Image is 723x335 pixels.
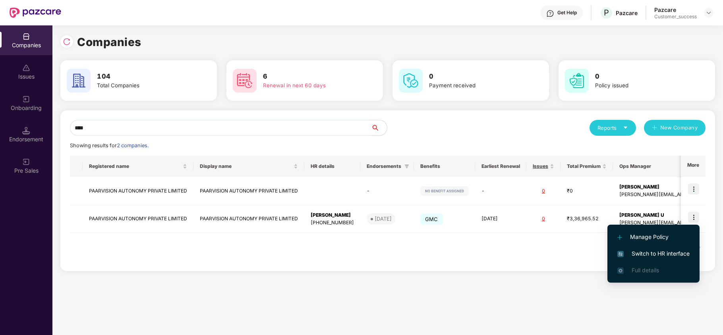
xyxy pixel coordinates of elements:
img: svg+xml;base64,PHN2ZyBpZD0iRHJvcGRvd24tMzJ4MzIiIHhtbG5zPSJodHRwOi8vd3d3LnczLm9yZy8yMDAwL3N2ZyIgd2... [706,10,712,16]
th: More [681,156,706,177]
span: Issues [533,163,548,169]
span: Manage Policy [617,233,690,241]
div: Total Companies [97,81,191,90]
span: Showing results for [70,142,149,148]
img: svg+xml;base64,PHN2ZyBpZD0iSGVscC0zMngzMiIgeG1sbnM9Imh0dHA6Ly93d3cudzMub3JnLzIwMDAvc3ZnIiB3aWR0aD... [546,10,554,17]
span: Switch to HR interface [617,249,690,258]
button: plusNew Company [644,120,706,136]
div: 0 [533,187,554,195]
img: svg+xml;base64,PHN2ZyB3aWR0aD0iMTQuNSIgaGVpZ2h0PSIxNC41IiB2aWV3Qm94PSIwIDAgMTYgMTYiIGZpbGw9Im5vbm... [22,127,30,135]
img: svg+xml;base64,PHN2ZyB4bWxucz0iaHR0cDovL3d3dy53My5vcmcvMjAwMC9zdmciIHdpZHRoPSI2MCIgaGVpZ2h0PSI2MC... [565,69,589,92]
div: [DATE] [375,215,392,223]
div: ₹3,36,965.52 [567,215,607,223]
div: Pazcare [616,9,638,17]
img: svg+xml;base64,PHN2ZyB4bWxucz0iaHR0cDovL3d3dy53My5vcmcvMjAwMC9zdmciIHdpZHRoPSI2MCIgaGVpZ2h0PSI2MC... [233,69,257,92]
img: svg+xml;base64,PHN2ZyB4bWxucz0iaHR0cDovL3d3dy53My5vcmcvMjAwMC9zdmciIHdpZHRoPSIxMjIiIGhlaWdodD0iMj... [420,186,469,196]
img: svg+xml;base64,PHN2ZyB4bWxucz0iaHR0cDovL3d3dy53My5vcmcvMjAwMC9zdmciIHdpZHRoPSIxNiIgaGVpZ2h0PSIxNi... [617,251,624,257]
img: svg+xml;base64,PHN2ZyB3aWR0aD0iMjAiIGhlaWdodD0iMjAiIHZpZXdCb3g9IjAgMCAyMCAyMCIgZmlsbD0ibm9uZSIgeG... [22,95,30,103]
td: PAARVISION AUTONOMY PRIVATE LIMITED [193,205,304,233]
div: Customer_success [654,13,697,20]
h3: 0 [429,71,523,82]
div: Get Help [557,10,577,16]
img: svg+xml;base64,PHN2ZyB3aWR0aD0iMjAiIGhlaWdodD0iMjAiIHZpZXdCb3g9IjAgMCAyMCAyMCIgZmlsbD0ibm9uZSIgeG... [22,158,30,166]
h3: 0 [595,71,689,82]
span: GMC [420,214,443,225]
span: 2 companies. [117,142,149,148]
span: caret-down [623,125,628,130]
span: Full details [632,267,659,273]
h1: Companies [77,33,141,51]
div: [PERSON_NAME] [311,212,354,219]
img: svg+xml;base64,PHN2ZyB4bWxucz0iaHR0cDovL3d3dy53My5vcmcvMjAwMC9zdmciIHdpZHRoPSIxNi4zNjMiIGhlaWdodD... [617,268,624,274]
img: icon [688,212,699,223]
th: HR details [304,156,360,177]
td: PAARVISION AUTONOMY PRIVATE LIMITED [83,205,193,233]
span: search [371,125,387,131]
img: svg+xml;base64,PHN2ZyBpZD0iQ29tcGFuaWVzIiB4bWxucz0iaHR0cDovL3d3dy53My5vcmcvMjAwMC9zdmciIHdpZHRoPS... [22,33,30,40]
img: svg+xml;base64,PHN2ZyBpZD0iSXNzdWVzX2Rpc2FibGVkIiB4bWxucz0iaHR0cDovL3d3dy53My5vcmcvMjAwMC9zdmciIH... [22,64,30,72]
th: Issues [526,156,561,177]
button: search [371,120,387,136]
img: svg+xml;base64,PHN2ZyBpZD0iUmVsb2FkLTMyeDMyIiB4bWxucz0iaHR0cDovL3d3dy53My5vcmcvMjAwMC9zdmciIHdpZH... [63,38,71,46]
div: Policy issued [595,81,689,90]
td: PAARVISION AUTONOMY PRIVATE LIMITED [193,177,304,205]
td: [DATE] [475,205,526,233]
div: [PHONE_NUMBER] [311,219,354,227]
span: Display name [200,163,292,169]
img: svg+xml;base64,PHN2ZyB4bWxucz0iaHR0cDovL3d3dy53My5vcmcvMjAwMC9zdmciIHdpZHRoPSI2MCIgaGVpZ2h0PSI2MC... [399,69,423,92]
span: Endorsements [367,163,401,169]
span: plus [652,125,657,131]
span: New Company [660,124,698,132]
h3: 6 [263,71,357,82]
h3: 104 [97,71,191,82]
img: New Pazcare Logo [10,8,61,18]
td: - [475,177,526,205]
td: - [360,177,414,205]
td: PAARVISION AUTONOMY PRIVATE LIMITED [83,177,193,205]
span: filter [404,164,409,169]
th: Display name [193,156,304,177]
span: Registered name [89,163,181,169]
div: Payment received [429,81,523,90]
th: Earliest Renewal [475,156,526,177]
img: svg+xml;base64,PHN2ZyB4bWxucz0iaHR0cDovL3d3dy53My5vcmcvMjAwMC9zdmciIHdpZHRoPSIxMi4yMDEiIGhlaWdodD... [617,235,622,240]
th: Benefits [414,156,475,177]
img: icon [688,183,699,194]
div: ₹0 [567,187,607,195]
div: Reports [597,124,628,132]
span: Total Premium [567,163,601,169]
th: Registered name [83,156,193,177]
th: Total Premium [561,156,613,177]
div: 0 [533,215,554,223]
div: Renewal in next 60 days [263,81,357,90]
span: filter [403,162,411,171]
div: Pazcare [654,6,697,13]
img: svg+xml;base64,PHN2ZyB4bWxucz0iaHR0cDovL3d3dy53My5vcmcvMjAwMC9zdmciIHdpZHRoPSI2MCIgaGVpZ2h0PSI2MC... [67,69,91,92]
span: P [604,8,609,17]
